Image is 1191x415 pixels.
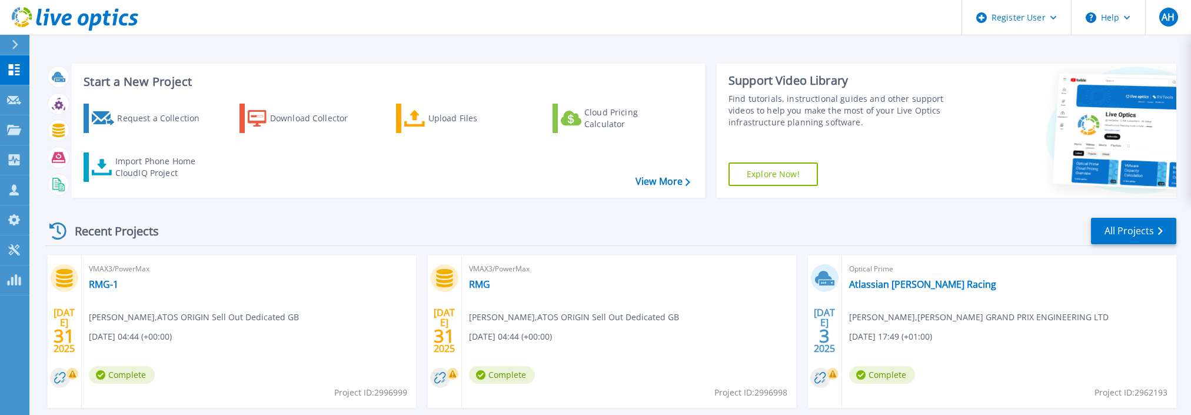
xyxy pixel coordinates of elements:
span: Complete [849,366,915,384]
a: RMG-1 [89,278,118,290]
div: [DATE] 2025 [53,309,75,352]
span: Complete [89,366,155,384]
span: [DATE] 17:49 (+01:00) [849,330,932,343]
span: [PERSON_NAME] , [PERSON_NAME] GRAND PRIX ENGINEERING LTD [849,311,1109,324]
a: Cloud Pricing Calculator [553,104,684,133]
a: Atlassian [PERSON_NAME] Racing [849,278,996,290]
span: Project ID: 2962193 [1094,386,1167,399]
span: [DATE] 04:44 (+00:00) [89,330,172,343]
div: Cloud Pricing Calculator [584,107,678,130]
div: Upload Files [428,107,523,130]
a: Download Collector [239,104,371,133]
div: Support Video Library [728,73,963,88]
span: 3 [819,331,830,341]
a: Upload Files [396,104,527,133]
span: Project ID: 2996999 [334,386,407,399]
div: Recent Projects [45,217,175,245]
span: [PERSON_NAME] , ATOS ORIGIN Sell Out Dedicated GB [89,311,299,324]
div: [DATE] 2025 [813,309,836,352]
div: Find tutorials, instructional guides and other support videos to help you make the most of your L... [728,93,963,128]
a: View More [636,176,690,187]
span: AH [1162,12,1175,22]
span: Project ID: 2996998 [714,386,787,399]
div: Import Phone Home CloudIQ Project [115,155,207,179]
a: RMG [469,278,490,290]
span: 31 [54,331,75,341]
a: Explore Now! [728,162,818,186]
span: 31 [434,331,455,341]
span: Complete [469,366,535,384]
span: [PERSON_NAME] , ATOS ORIGIN Sell Out Dedicated GB [469,311,679,324]
div: [DATE] 2025 [433,309,455,352]
div: Download Collector [270,107,364,130]
a: All Projects [1091,218,1176,244]
span: VMAX3/PowerMax [89,263,409,275]
h3: Start a New Project [84,75,690,88]
span: VMAX3/PowerMax [469,263,789,275]
div: Request a Collection [117,107,211,130]
a: Request a Collection [84,104,215,133]
span: Optical Prime [849,263,1169,275]
span: [DATE] 04:44 (+00:00) [469,330,552,343]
